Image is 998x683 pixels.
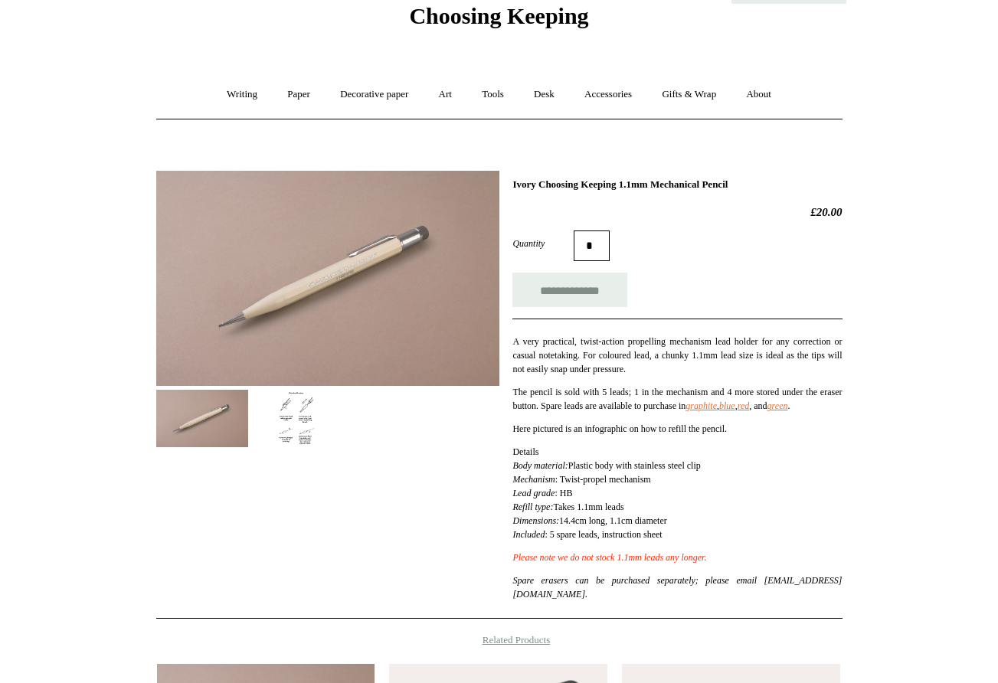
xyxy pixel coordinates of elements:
a: Accessories [571,74,646,115]
img: Ivory Choosing Keeping 1.1mm Mechanical Pencil [156,171,499,386]
span: Details [512,446,538,457]
img: Ivory Choosing Keeping 1.1mm Mechanical Pencil [156,390,248,447]
a: Tools [468,74,518,115]
img: Ivory Choosing Keeping 1.1mm Mechanical Pencil [252,390,344,447]
h1: Ivory Choosing Keeping 1.1mm Mechanical Pencil [512,178,842,191]
a: Decorative paper [326,74,422,115]
i: Dimensions: [512,515,559,526]
p: Here pictured is an infographic on how to refill the pencil. [512,422,842,436]
a: Paper [273,74,324,115]
i: Spare erasers can be purchased separately; please email [EMAIL_ADDRESS][DOMAIN_NAME]. [512,575,842,600]
a: About [732,74,785,115]
a: Desk [520,74,568,115]
a: graphite [686,400,717,411]
p: A very practical, twist-action propelling mechanism lead holder for any correction or casual note... [512,335,842,376]
a: Choosing Keeping [409,15,588,26]
a: green [767,400,788,411]
p: The pencil is sold with 5 leads; 1 in the mechanism and 4 more stored under the eraser button. Sp... [512,385,842,413]
a: Writing [213,74,271,115]
a: Art [425,74,466,115]
a: blue [719,400,735,411]
h4: Related Products [116,634,882,646]
h2: £20.00 [512,205,842,219]
a: red [738,400,750,411]
i: Included [512,529,545,540]
i: Lead grade [512,488,555,498]
p: Plastic body with stainless steel clip : Twist-propel mechanism : HB Takes 1.1mm leads 14.4cm lon... [512,445,842,541]
label: Quantity [512,237,574,250]
i: Mechanism [512,474,555,485]
i: Body material: [512,460,568,471]
i: Refill type: [512,502,553,512]
span: Choosing Keeping [409,3,588,28]
a: Gifts & Wrap [648,74,730,115]
em: Please note we do not stock 1.1mm leads any longer. [512,552,706,563]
